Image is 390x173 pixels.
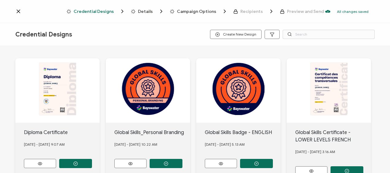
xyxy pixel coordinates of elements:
span: Campaign Options [170,8,228,14]
span: Details [131,8,164,14]
div: [DATE] - [DATE] 3.16 AM [295,144,371,160]
span: Preview and Send [287,9,324,14]
button: Create New Design [210,30,262,39]
span: Credential Designs [74,9,114,14]
span: Recipients [233,8,274,14]
div: [DATE] - [DATE] 10.22 AM [114,136,190,153]
span: Create New Design [215,32,256,37]
div: Breadcrumb [67,8,324,14]
span: Recipients [240,9,263,14]
span: Credential Designs [15,31,72,38]
div: Global Skills_Personal Branding [114,129,190,136]
span: Campaign Options [177,9,216,14]
div: [DATE] - [DATE] 5.13 AM [205,136,281,153]
div: Diploma Certificate [24,129,100,136]
span: Preview and Send [280,9,324,14]
span: Credential Designs [67,8,125,14]
div: [DATE] - [DATE] 9.07 AM [24,136,100,153]
span: Details [138,9,153,14]
input: Search [283,30,375,39]
div: Global Skills Certificate - LOWER LEVELS FRENCH [295,129,371,144]
div: Global Skills Badge - ENGLISH [205,129,281,136]
iframe: Chat Widget [359,144,390,173]
p: All changes saved [337,9,369,14]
